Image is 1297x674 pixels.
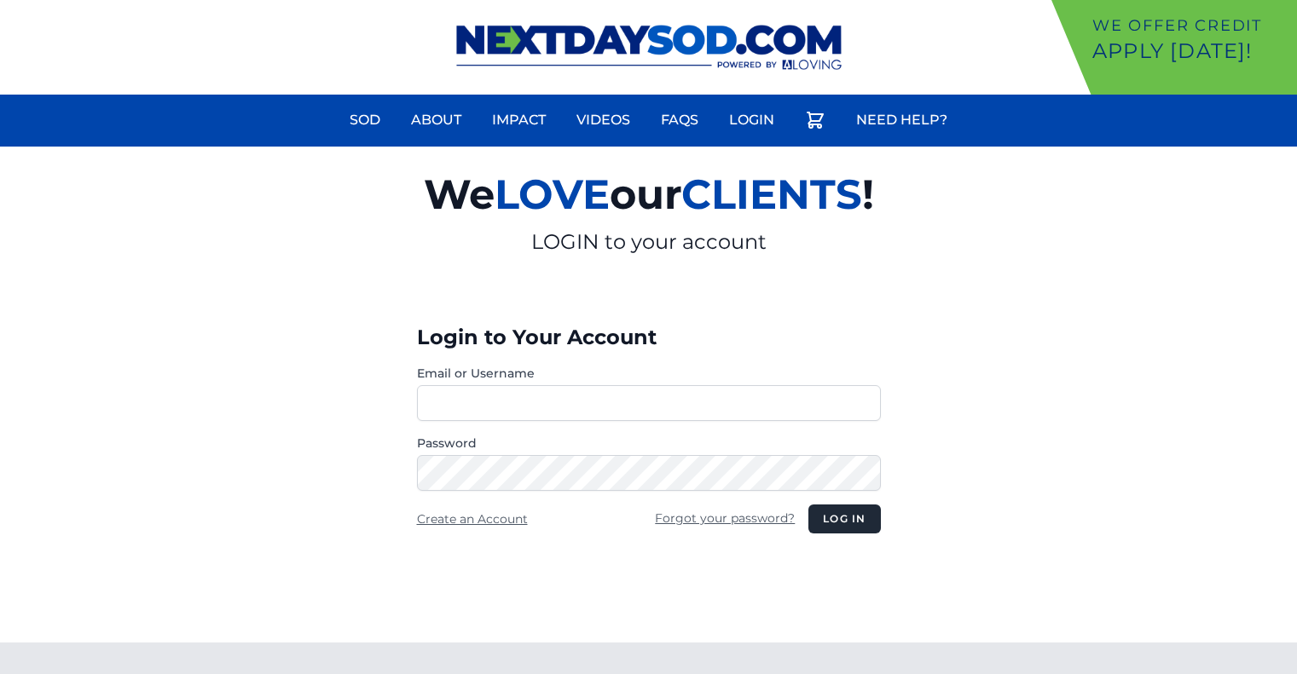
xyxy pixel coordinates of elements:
a: Sod [339,100,391,141]
button: Log in [808,504,880,533]
a: Forgot your password? [655,510,795,526]
p: Apply [DATE]! [1092,37,1290,65]
a: Create an Account [417,511,528,527]
a: Videos [566,100,640,141]
p: We offer Credit [1092,14,1290,37]
label: Email or Username [417,365,881,382]
label: Password [417,435,881,452]
p: LOGIN to your account [226,228,1072,256]
h3: Login to Your Account [417,324,881,351]
a: Login [719,100,785,141]
span: LOVE [495,170,610,219]
span: CLIENTS [681,170,862,219]
a: About [401,100,472,141]
a: Need Help? [846,100,958,141]
h2: We our ! [226,160,1072,228]
a: Impact [482,100,556,141]
a: FAQs [651,100,709,141]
